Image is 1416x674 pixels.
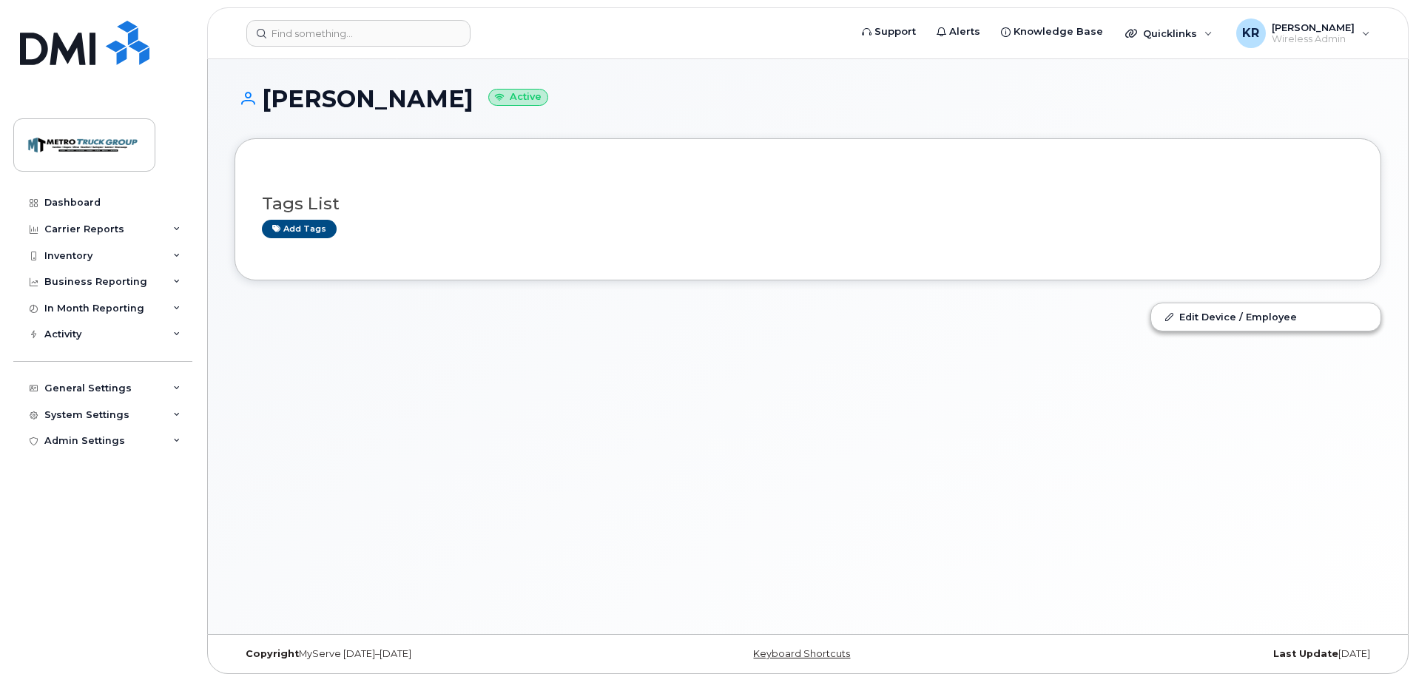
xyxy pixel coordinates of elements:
[1151,303,1380,330] a: Edit Device / Employee
[262,220,337,238] a: Add tags
[1273,648,1338,659] strong: Last Update
[246,648,299,659] strong: Copyright
[999,648,1381,660] div: [DATE]
[753,648,850,659] a: Keyboard Shortcuts
[488,89,548,106] small: Active
[235,648,617,660] div: MyServe [DATE]–[DATE]
[262,195,1354,213] h3: Tags List
[235,86,1381,112] h1: [PERSON_NAME]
